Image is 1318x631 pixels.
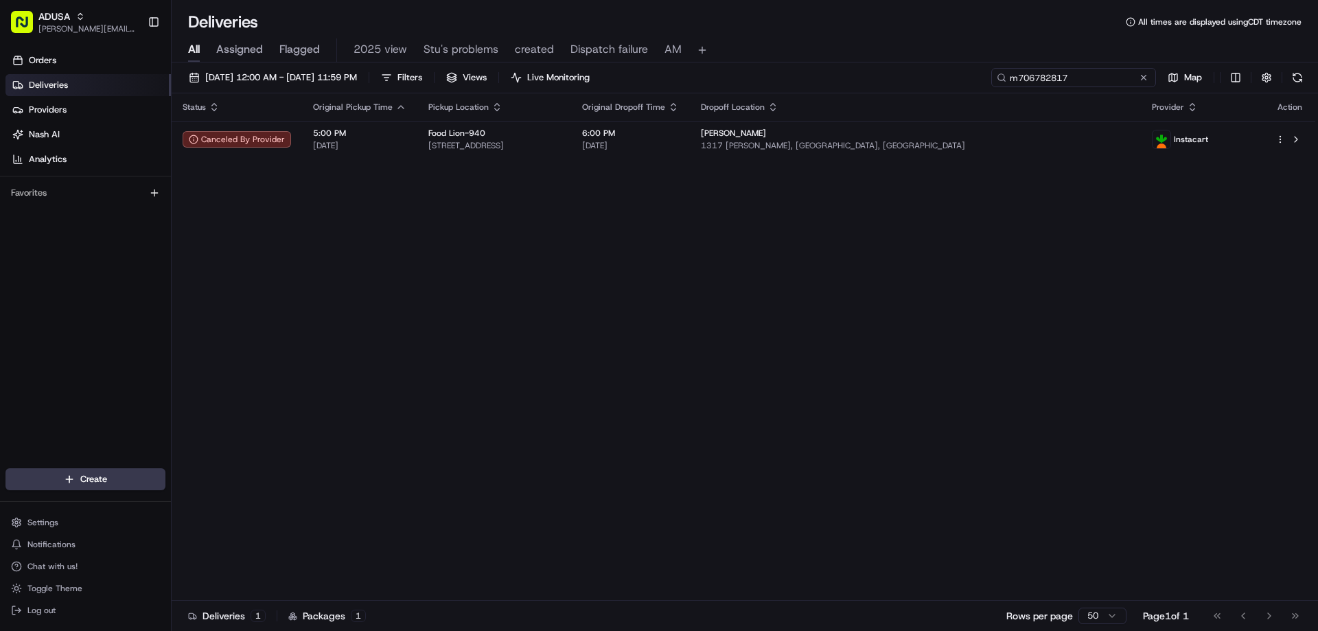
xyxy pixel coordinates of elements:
button: [PERSON_NAME][EMAIL_ADDRESS][PERSON_NAME][DOMAIN_NAME] [38,23,137,34]
a: Analytics [5,148,171,170]
div: Page 1 of 1 [1143,609,1189,623]
input: Clear [36,89,227,103]
span: Notifications [27,539,76,550]
span: Pylon [137,233,166,243]
button: Views [440,68,493,87]
button: Refresh [1288,68,1307,87]
span: Toggle Theme [27,583,82,594]
div: Start new chat [47,131,225,145]
img: Nash [14,14,41,41]
div: 💻 [116,200,127,211]
img: 1736555255976-a54dd68f-1ca7-489b-9aae-adbdc363a1c4 [14,131,38,156]
button: Log out [5,601,165,620]
a: Nash AI [5,124,171,146]
span: Views [463,71,487,84]
button: ADUSA[PERSON_NAME][EMAIL_ADDRESS][PERSON_NAME][DOMAIN_NAME] [5,5,142,38]
span: Stu's problems [424,41,498,58]
input: Type to search [991,68,1156,87]
p: Welcome 👋 [14,55,250,77]
span: All times are displayed using CDT timezone [1138,16,1302,27]
div: 📗 [14,200,25,211]
h1: Deliveries [188,11,258,33]
span: Map [1184,71,1202,84]
span: All [188,41,200,58]
span: Orders [29,54,56,67]
span: Chat with us! [27,561,78,572]
span: AM [664,41,682,58]
span: Analytics [29,153,67,165]
span: [PERSON_NAME] [701,128,766,139]
span: Create [80,473,107,485]
div: Favorites [5,182,165,204]
span: [DATE] [313,140,406,151]
span: Status [183,102,206,113]
span: Pickup Location [428,102,489,113]
div: We're available if you need us! [47,145,174,156]
span: Provider [1152,102,1184,113]
p: Rows per page [1006,609,1073,623]
span: Log out [27,605,56,616]
div: 1 [351,610,366,622]
button: Chat with us! [5,557,165,576]
span: [DATE] [582,140,679,151]
span: Dispatch failure [570,41,648,58]
button: Filters [375,68,428,87]
a: Orders [5,49,171,71]
span: Original Pickup Time [313,102,393,113]
span: 5:00 PM [313,128,406,139]
span: Dropoff Location [701,102,765,113]
button: Canceled By Provider [183,131,291,148]
span: Deliveries [29,79,68,91]
a: 📗Knowledge Base [8,194,111,218]
div: Action [1275,102,1304,113]
div: Packages [288,609,366,623]
a: Powered byPylon [97,232,166,243]
span: Original Dropoff Time [582,102,665,113]
span: Food Lion-940 [428,128,485,139]
button: Settings [5,513,165,532]
button: [DATE] 12:00 AM - [DATE] 11:59 PM [183,68,363,87]
span: Settings [27,517,58,528]
button: ADUSA [38,10,70,23]
button: Map [1161,68,1208,87]
a: 💻API Documentation [111,194,226,218]
span: API Documentation [130,199,220,213]
span: [STREET_ADDRESS] [428,140,560,151]
span: 2025 view [354,41,407,58]
span: Instacart [1174,134,1208,145]
a: Providers [5,99,171,121]
span: 6:00 PM [582,128,679,139]
span: [DATE] 12:00 AM - [DATE] 11:59 PM [205,71,357,84]
span: Flagged [279,41,320,58]
button: Create [5,468,165,490]
button: Live Monitoring [505,68,596,87]
button: Start new chat [233,135,250,152]
span: Knowledge Base [27,199,105,213]
span: Filters [397,71,422,84]
button: Toggle Theme [5,579,165,598]
img: profile_instacart_ahold_partner.png [1153,130,1170,148]
span: Live Monitoring [527,71,590,84]
span: Nash AI [29,128,60,141]
div: Deliveries [188,609,266,623]
span: Assigned [216,41,263,58]
span: 1317 [PERSON_NAME], [GEOGRAPHIC_DATA], [GEOGRAPHIC_DATA] [701,140,1130,151]
span: created [515,41,554,58]
button: Notifications [5,535,165,554]
span: Providers [29,104,67,116]
div: 1 [251,610,266,622]
a: Deliveries [5,74,171,96]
